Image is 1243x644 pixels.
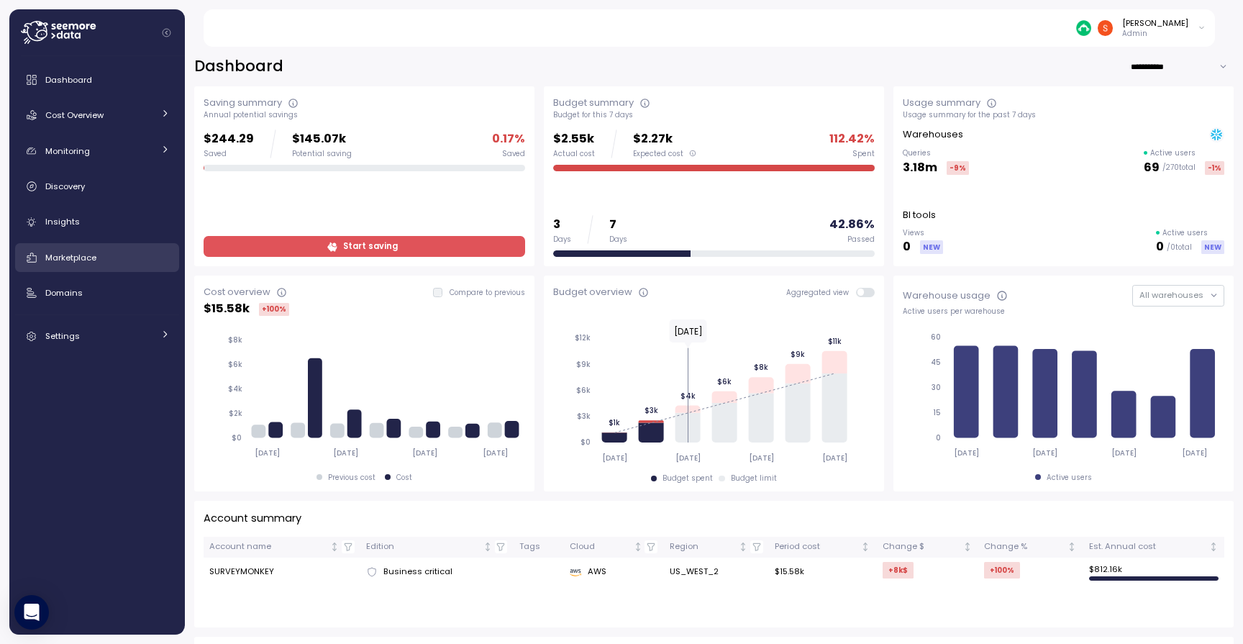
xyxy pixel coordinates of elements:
[663,473,713,484] div: Budget spent
[570,566,657,579] div: AWS
[575,333,591,343] tspan: $12k
[775,540,859,553] div: Period cost
[1083,558,1224,586] td: $ 812.16k
[45,181,85,192] span: Discovery
[570,540,631,553] div: Cloud
[519,540,558,553] div: Tags
[15,278,179,307] a: Domains
[936,433,941,443] tspan: 0
[931,358,941,367] tspan: 45
[483,542,493,552] div: Not sorted
[1144,158,1160,178] p: 69
[1167,242,1192,253] p: / 0 total
[903,228,943,238] p: Views
[1033,449,1058,458] tspan: [DATE]
[731,473,777,484] div: Budget limit
[633,130,697,149] p: $2.27k
[553,130,595,149] p: $2.55k
[609,418,620,427] tspan: $1k
[860,542,870,552] div: Not sorted
[204,285,270,299] div: Cost overview
[343,237,398,256] span: Start saving
[1067,542,1077,552] div: Not sorted
[194,56,283,77] h2: Dashboard
[366,540,481,553] div: Edition
[158,27,176,38] button: Collapse navigation
[1201,240,1224,254] div: NEW
[633,542,643,552] div: Not sorted
[1205,161,1224,175] div: -1 %
[553,149,595,159] div: Actual cost
[822,453,847,463] tspan: [DATE]
[228,335,242,345] tspan: $8k
[204,558,360,586] td: SURVEYMONKEY
[675,453,701,463] tspan: [DATE]
[209,540,327,553] div: Account name
[15,243,179,272] a: Marketplace
[829,130,875,149] p: 112.42 %
[1098,20,1113,35] img: ACg8ocJH22y-DpvAF6cddRsL0Z3wsv7dltIYulw3az9H2rwQOLimzQ=s96-c
[1076,20,1091,35] img: 687cba7b7af778e9efcde14e.PNG
[791,350,805,359] tspan: $9k
[229,409,242,418] tspan: $2k
[45,109,104,121] span: Cost Overview
[483,449,509,458] tspan: [DATE]
[1183,449,1208,458] tspan: [DATE]
[1122,29,1188,39] p: Admin
[14,595,49,630] div: Open Intercom Messenger
[876,537,978,558] th: Change $Not sorted
[954,449,979,458] tspan: [DATE]
[204,537,360,558] th: Account nameNot sorted
[903,307,1224,317] div: Active users per warehouse
[553,215,571,235] p: 3
[228,360,242,369] tspan: $6k
[334,449,359,458] tspan: [DATE]
[1139,289,1203,301] span: All warehouses
[644,406,657,415] tspan: $3k
[1162,228,1208,238] p: Active users
[329,542,340,552] div: Not sorted
[786,288,856,297] span: Aggregated view
[580,437,591,447] tspan: $0
[553,285,632,299] div: Budget overview
[903,158,937,178] p: 3.18m
[609,215,627,235] p: 7
[663,558,768,586] td: US_WEST_2
[232,433,242,443] tspan: $0
[903,127,963,142] p: Warehouses
[883,562,914,579] div: +8k $
[577,412,591,421] tspan: $3k
[903,208,936,222] p: BI tools
[1047,473,1092,483] div: Active users
[204,130,254,149] p: $244.29
[602,453,627,463] tspan: [DATE]
[754,363,768,372] tspan: $8k
[553,235,571,245] div: Days
[255,449,280,458] tspan: [DATE]
[1132,285,1224,306] button: All warehouses
[903,237,911,257] p: 0
[670,540,736,553] div: Region
[1162,163,1196,173] p: / 270 total
[15,137,179,165] a: Monitoring
[45,330,80,342] span: Settings
[564,537,663,558] th: CloudNot sorted
[738,542,748,552] div: Not sorted
[383,566,452,579] span: Business critical
[396,473,412,483] div: Cost
[45,216,80,227] span: Insights
[553,110,875,120] div: Budget for this 7 days
[45,287,83,299] span: Domains
[492,130,525,149] p: 0.17 %
[1208,542,1219,552] div: Not sorted
[903,289,991,303] div: Warehouse usage
[204,110,525,120] div: Annual potential savings
[932,383,941,392] tspan: 30
[769,558,877,586] td: $15.58k
[933,408,941,417] tspan: 15
[15,101,179,130] a: Cost Overview
[15,172,179,201] a: Discovery
[15,65,179,94] a: Dashboard
[984,540,1065,553] div: Change %
[947,161,969,175] div: -9 %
